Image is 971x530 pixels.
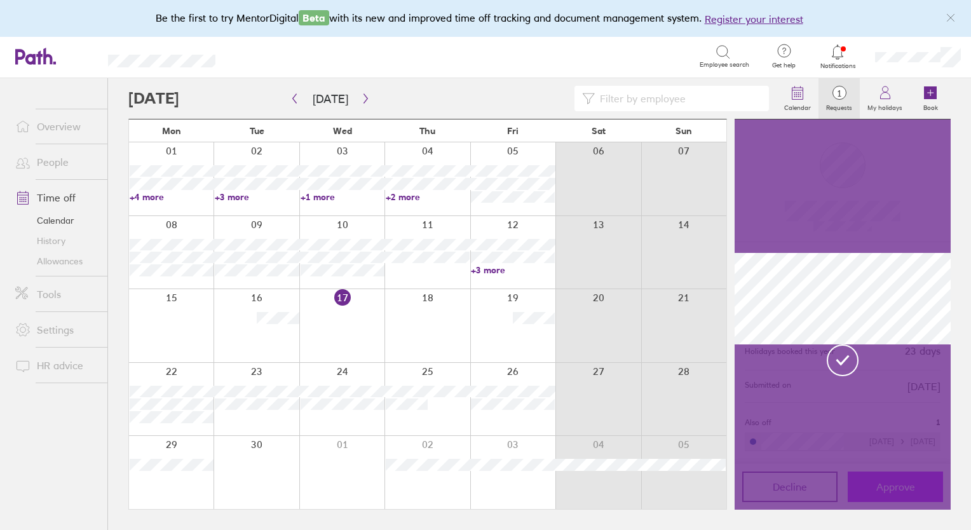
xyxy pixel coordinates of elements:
[507,126,519,136] span: Fri
[419,126,435,136] span: Thu
[250,126,264,136] span: Tue
[215,191,299,203] a: +3 more
[705,11,803,27] button: Register your interest
[777,78,818,119] a: Calendar
[5,251,107,271] a: Allowances
[5,353,107,378] a: HR advice
[592,126,606,136] span: Sat
[817,62,859,70] span: Notifications
[162,126,181,136] span: Mon
[5,317,107,343] a: Settings
[860,78,910,119] a: My holidays
[763,62,805,69] span: Get help
[130,191,214,203] a: +4 more
[5,231,107,251] a: History
[333,126,352,136] span: Wed
[916,100,946,112] label: Book
[5,114,107,139] a: Overview
[5,210,107,231] a: Calendar
[299,10,329,25] span: Beta
[5,149,107,175] a: People
[302,88,358,109] button: [DATE]
[5,282,107,307] a: Tools
[156,10,816,27] div: Be the first to try MentorDigital with its new and improved time off tracking and document manage...
[676,126,692,136] span: Sun
[818,100,860,112] label: Requests
[250,50,282,62] div: Search
[386,191,470,203] a: +2 more
[860,100,910,112] label: My holidays
[818,78,860,119] a: 1Requests
[817,43,859,70] a: Notifications
[595,86,761,111] input: Filter by employee
[910,78,951,119] a: Book
[301,191,384,203] a: +1 more
[471,264,555,276] a: +3 more
[5,185,107,210] a: Time off
[818,88,860,99] span: 1
[700,61,749,69] span: Employee search
[777,100,818,112] label: Calendar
